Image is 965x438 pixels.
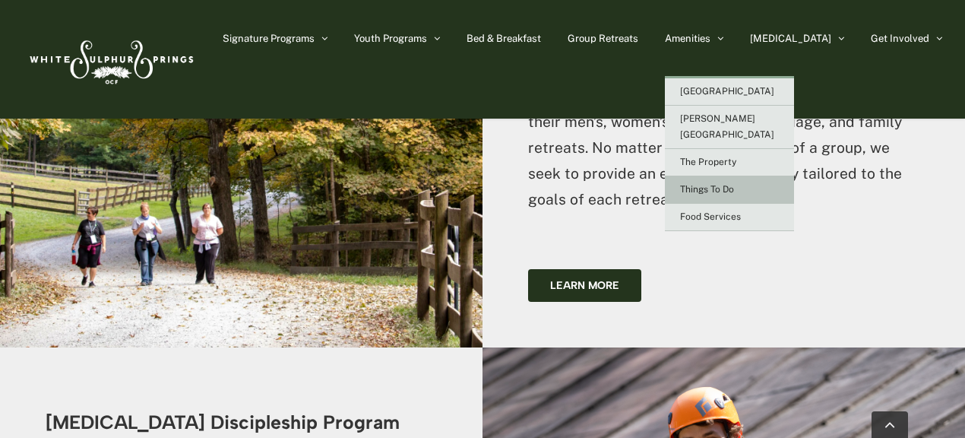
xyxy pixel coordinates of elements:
[665,106,794,149] a: [PERSON_NAME][GEOGRAPHIC_DATA]
[665,149,794,176] a: The Property
[680,86,774,97] span: [GEOGRAPHIC_DATA]
[467,33,541,43] span: Bed & Breakfast
[665,204,794,231] a: Food Services
[680,184,734,195] span: Things To Do
[680,113,774,140] span: [PERSON_NAME][GEOGRAPHIC_DATA]
[568,33,638,43] span: Group Retreats
[871,33,929,43] span: Get Involved
[528,269,641,302] a: Learn more
[665,78,794,106] a: [GEOGRAPHIC_DATA]
[550,279,619,292] span: Learn more
[665,33,710,43] span: Amenities
[665,176,794,204] a: Things To Do
[680,211,741,222] span: Food Services
[223,33,315,43] span: Signature Programs
[750,33,831,43] span: [MEDICAL_DATA]
[46,412,437,433] h3: [MEDICAL_DATA] Discipleship Program
[354,33,427,43] span: Youth Programs
[23,24,198,95] img: White Sulphur Springs Logo
[680,157,736,167] span: The Property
